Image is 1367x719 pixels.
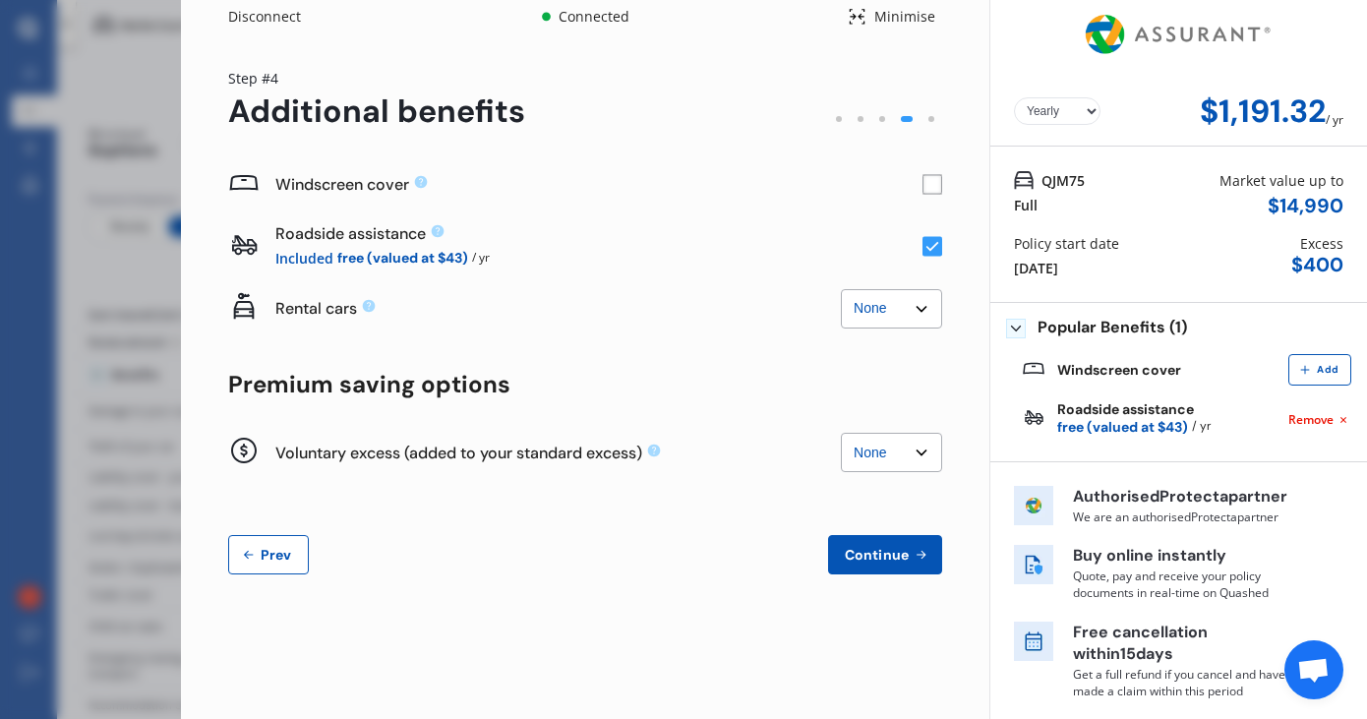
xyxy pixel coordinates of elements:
div: Step # 4 [228,68,525,89]
div: Connected [555,7,632,27]
span: free (valued at $43) [337,247,468,270]
span: free (valued at $43) [1057,417,1188,438]
div: Full [1014,195,1038,215]
p: Free cancellation within 15 days [1073,622,1309,667]
div: Windscreen cover [1057,362,1181,378]
p: Get a full refund if you cancel and have not made a claim within this period [1073,666,1309,699]
img: free cancel icon [1014,622,1053,661]
span: Included [275,247,333,270]
div: Additional benefits [228,93,525,130]
div: Policy start date [1014,233,1119,254]
div: Market value up to [1219,170,1343,191]
div: Minimise [866,7,942,27]
span: Continue [841,547,913,563]
div: [DATE] [1014,258,1058,278]
span: / yr [472,247,490,270]
span: / yr [1192,417,1211,438]
button: Continue [828,535,942,574]
div: Disconnect [228,7,323,27]
p: Quote, pay and receive your policy documents in real-time on Quashed [1073,568,1309,601]
span: Popular Benefits (1) [1038,319,1187,338]
p: Authorised Protecta partner [1073,486,1309,509]
span: QJM75 [1041,170,1085,191]
div: / yr [1326,93,1343,130]
span: Add [1313,364,1342,376]
div: $ 400 [1291,254,1343,276]
div: Voluntary excess (added to your standard excess) [275,443,841,463]
img: insurer icon [1014,486,1053,525]
div: Roadside assistance [1057,401,1211,438]
a: Open chat [1284,640,1343,699]
div: $1,191.32 [1200,93,1326,130]
p: Buy online instantly [1073,545,1309,568]
p: We are an authorised Protecta partner [1073,509,1309,525]
span: Prev [257,547,296,563]
div: Windscreen cover [275,174,922,195]
div: Excess [1300,233,1343,254]
div: Premium saving options [228,371,942,398]
div: $ 14,990 [1268,195,1343,217]
img: buy online icon [1014,545,1053,584]
div: Rental cars [275,298,841,319]
span: Remove [1288,411,1334,429]
button: Prev [228,535,309,574]
div: Roadside assistance [275,223,922,244]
